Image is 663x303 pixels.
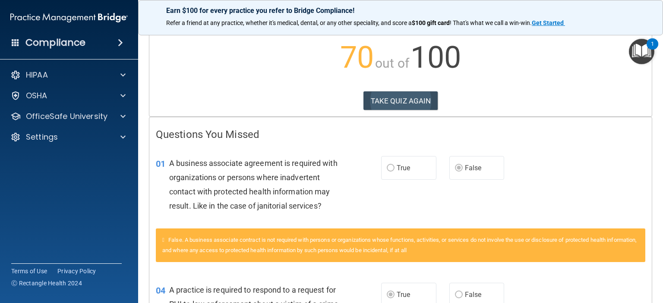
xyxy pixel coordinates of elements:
a: OSHA [10,91,126,101]
button: TAKE QUIZ AGAIN [363,91,438,110]
span: False [465,291,482,299]
span: A business associate agreement is required with organizations or persons where inadvertent contac... [169,159,338,211]
a: HIPAA [10,70,126,80]
h4: Questions You Missed [156,129,645,140]
input: False [455,292,463,298]
h4: Compliance [25,37,85,49]
span: Refer a friend at any practice, whether it's medical, dental, or any other speciality, and score a [166,19,412,26]
span: out of [375,56,409,71]
button: Open Resource Center, 1 new notification [629,39,654,64]
p: OSHA [26,91,47,101]
span: ! That's what we call a win-win. [450,19,532,26]
img: PMB logo [10,9,128,26]
span: 70 [340,40,374,75]
a: Terms of Use [11,267,47,275]
span: False [465,164,482,172]
span: 04 [156,285,165,296]
p: OfficeSafe University [26,111,107,122]
p: HIPAA [26,70,48,80]
input: True [387,292,395,298]
span: Ⓒ Rectangle Health 2024 [11,279,82,287]
p: Earn $100 for every practice you refer to Bridge Compliance! [166,6,635,15]
input: False [455,165,463,172]
input: True [387,165,395,172]
span: True [397,164,410,172]
div: 1 [651,44,654,55]
a: Get Started [532,19,565,26]
span: 100 [410,40,461,75]
p: Settings [26,132,58,142]
strong: Get Started [532,19,564,26]
a: Settings [10,132,126,142]
a: Privacy Policy [57,267,96,275]
strong: $100 gift card [412,19,450,26]
span: True [397,291,410,299]
a: OfficeSafe University [10,111,126,122]
span: False. A business associate contract is not required with persons or organizations whose function... [162,237,637,253]
span: 01 [156,159,165,169]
